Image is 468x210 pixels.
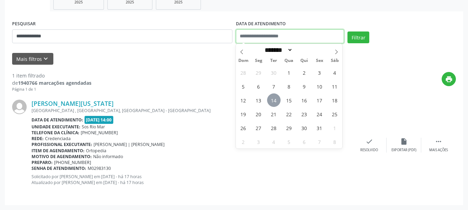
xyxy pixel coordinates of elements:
span: Seg [251,58,266,63]
span: Novembro 5, 2025 [282,135,296,148]
span: Outubro 2, 2025 [298,66,311,79]
button: print [442,72,456,86]
div: 1 item filtrado [12,72,91,79]
span: Novembro 3, 2025 [252,135,265,148]
span: Novembro 1, 2025 [328,121,342,135]
span: Outubro 11, 2025 [328,80,342,93]
span: [PHONE_NUMBER] [54,159,91,165]
i: print [445,75,453,83]
span: Credenciada [45,136,71,141]
div: Exportar (PDF) [391,148,416,153]
input: Year [293,46,316,54]
div: Mais ações [429,148,448,153]
label: DATA DE ATENDIMENTO [236,19,286,29]
span: Novembro 4, 2025 [267,135,281,148]
span: Outubro 13, 2025 [252,93,265,107]
b: Senha de atendimento: [32,165,86,171]
b: Rede: [32,136,44,141]
span: Outubro 27, 2025 [252,121,265,135]
span: Outubro 14, 2025 [267,93,281,107]
span: Outubro 20, 2025 [252,107,265,121]
button: Mais filtroskeyboard_arrow_down [12,53,53,65]
span: Outubro 28, 2025 [267,121,281,135]
b: Unidade executante: [32,124,80,130]
span: Outubro 3, 2025 [313,66,326,79]
span: Outubro 19, 2025 [237,107,250,121]
span: Outubro 24, 2025 [313,107,326,121]
span: Novembro 8, 2025 [328,135,342,148]
p: Solicitado por [PERSON_NAME] em [DATE] - há 17 horas Atualizado por [PERSON_NAME] em [DATE] - há ... [32,174,352,185]
span: Qui [297,58,312,63]
span: Outubro 16, 2025 [298,93,311,107]
select: Month [263,46,293,54]
span: Setembro 28, 2025 [237,66,250,79]
i:  [435,138,442,145]
span: Outubro 26, 2025 [237,121,250,135]
span: [PERSON_NAME] | [PERSON_NAME] [94,141,165,147]
span: Novembro 6, 2025 [298,135,311,148]
span: Outubro 9, 2025 [298,80,311,93]
i: check [365,138,373,145]
div: Resolvido [360,148,378,153]
span: Outubro 21, 2025 [267,107,281,121]
b: Item de agendamento: [32,148,85,154]
span: Outubro 25, 2025 [328,107,342,121]
button: Filtrar [347,31,369,43]
span: Não informado [93,154,123,159]
span: Ortopedia [86,148,106,154]
span: Novembro 2, 2025 [237,135,250,148]
span: Setembro 29, 2025 [252,66,265,79]
span: Outubro 1, 2025 [282,66,296,79]
b: Data de atendimento: [32,117,83,123]
strong: 1940766 marcações agendadas [18,80,91,86]
div: Página 1 de 1 [12,86,91,92]
span: Outubro 22, 2025 [282,107,296,121]
span: Ter [266,58,281,63]
label: PESQUISAR [12,19,36,29]
span: Outubro 30, 2025 [298,121,311,135]
span: Qua [281,58,297,63]
span: Outubro 8, 2025 [282,80,296,93]
b: Telefone da clínica: [32,130,79,136]
div: [GEOGRAPHIC_DATA] , [GEOGRAPHIC_DATA], [GEOGRAPHIC_DATA] - [GEOGRAPHIC_DATA] [32,108,352,113]
span: Sex [312,58,327,63]
span: Novembro 7, 2025 [313,135,326,148]
b: Profissional executante: [32,141,92,147]
span: Outubro 5, 2025 [237,80,250,93]
span: Outubro 23, 2025 [298,107,311,121]
i: keyboard_arrow_down [42,55,50,63]
span: M02983130 [88,165,111,171]
span: Setembro 30, 2025 [267,66,281,79]
span: [DATE] 14:00 [85,116,114,124]
span: Outubro 10, 2025 [313,80,326,93]
i: insert_drive_file [400,138,408,145]
span: [PHONE_NUMBER] [81,130,118,136]
span: Outubro 29, 2025 [282,121,296,135]
span: Sáb [327,58,342,63]
b: Preparo: [32,159,53,165]
span: Outubro 7, 2025 [267,80,281,93]
span: Outubro 15, 2025 [282,93,296,107]
b: Motivo de agendamento: [32,154,92,159]
span: Outubro 6, 2025 [252,80,265,93]
span: Outubro 31, 2025 [313,121,326,135]
span: Dom [236,58,251,63]
div: de [12,79,91,86]
a: [PERSON_NAME][US_STATE] [32,100,114,107]
span: Outubro 4, 2025 [328,66,342,79]
span: Sos Rio Mar [82,124,105,130]
img: img [12,100,27,114]
span: Outubro 17, 2025 [313,93,326,107]
span: Outubro 18, 2025 [328,93,342,107]
span: Outubro 12, 2025 [237,93,250,107]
